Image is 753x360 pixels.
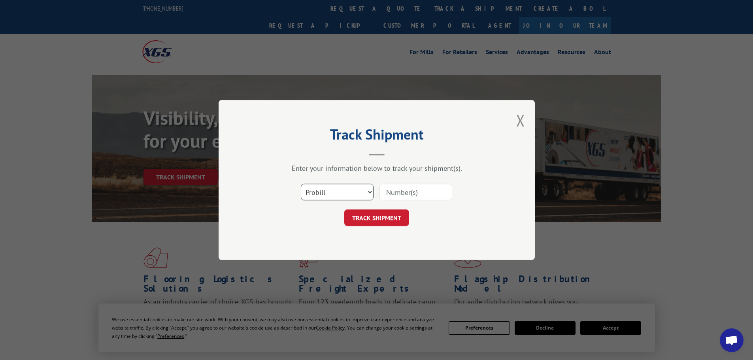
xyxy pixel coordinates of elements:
[516,110,525,131] button: Close modal
[258,129,495,144] h2: Track Shipment
[720,328,744,352] a: Open chat
[258,164,495,173] div: Enter your information below to track your shipment(s).
[344,209,409,226] button: TRACK SHIPMENT
[379,184,452,200] input: Number(s)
